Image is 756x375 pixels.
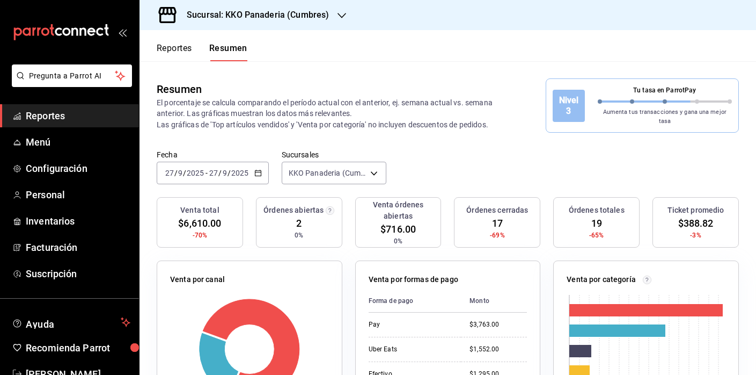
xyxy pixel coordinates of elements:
[369,290,461,313] th: Forma de pago
[157,43,247,61] div: navigation tabs
[218,169,222,177] span: /
[209,169,218,177] input: --
[569,205,625,216] h3: Órdenes totales
[492,216,503,230] span: 17
[174,169,178,177] span: /
[157,97,496,129] p: El porcentaje se calcula comparando el período actual con el anterior, ej. semana actual vs. sema...
[469,320,527,329] div: $3,763.00
[295,230,303,240] span: 0%
[209,43,247,61] button: Resumen
[553,90,585,122] div: Nivel 3
[26,214,130,228] span: Inventarios
[369,345,452,354] div: Uber Eats
[186,169,204,177] input: ----
[178,9,329,21] h3: Sucursal: KKO Panaderia (Cumbres)
[690,230,701,240] span: -3%
[231,169,249,177] input: ----
[598,108,732,126] p: Aumenta tus transacciones y gana una mejor tasa
[183,169,186,177] span: /
[598,85,732,95] p: Tu tasa en ParrotPay
[380,222,416,236] span: $716.00
[296,216,302,230] span: 2
[667,205,724,216] h3: Ticket promedio
[26,341,130,355] span: Recomienda Parrot
[157,81,202,97] div: Resumen
[178,169,183,177] input: --
[369,320,452,329] div: Pay
[360,199,437,222] h3: Venta órdenes abiertas
[289,168,366,178] span: KKO Panaderia (Cumbres)
[394,236,402,246] span: 0%
[193,230,208,240] span: -70%
[26,109,130,123] span: Reportes
[466,205,528,216] h3: Órdenes cerradas
[263,205,324,216] h3: Órdenes abiertas
[26,240,130,255] span: Facturación
[490,230,505,240] span: -69%
[29,70,115,82] span: Pregunta a Parrot AI
[157,43,192,61] button: Reportes
[222,169,227,177] input: --
[157,151,269,158] label: Fecha
[26,187,130,202] span: Personal
[205,169,208,177] span: -
[589,230,604,240] span: -65%
[165,169,174,177] input: --
[8,78,132,89] a: Pregunta a Parrot AI
[282,151,386,158] label: Sucursales
[461,290,527,313] th: Monto
[26,266,130,281] span: Suscripción
[178,216,221,230] span: $6,610.00
[591,216,602,230] span: 19
[118,28,127,37] button: open_drawer_menu
[170,274,225,285] p: Venta por canal
[227,169,231,177] span: /
[369,274,458,285] p: Venta por formas de pago
[567,274,636,285] p: Venta por categoría
[180,205,219,216] h3: Venta total
[12,64,132,87] button: Pregunta a Parrot AI
[26,161,130,176] span: Configuración
[678,216,714,230] span: $388.82
[26,316,116,329] span: Ayuda
[26,135,130,149] span: Menú
[469,345,527,354] div: $1,552.00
